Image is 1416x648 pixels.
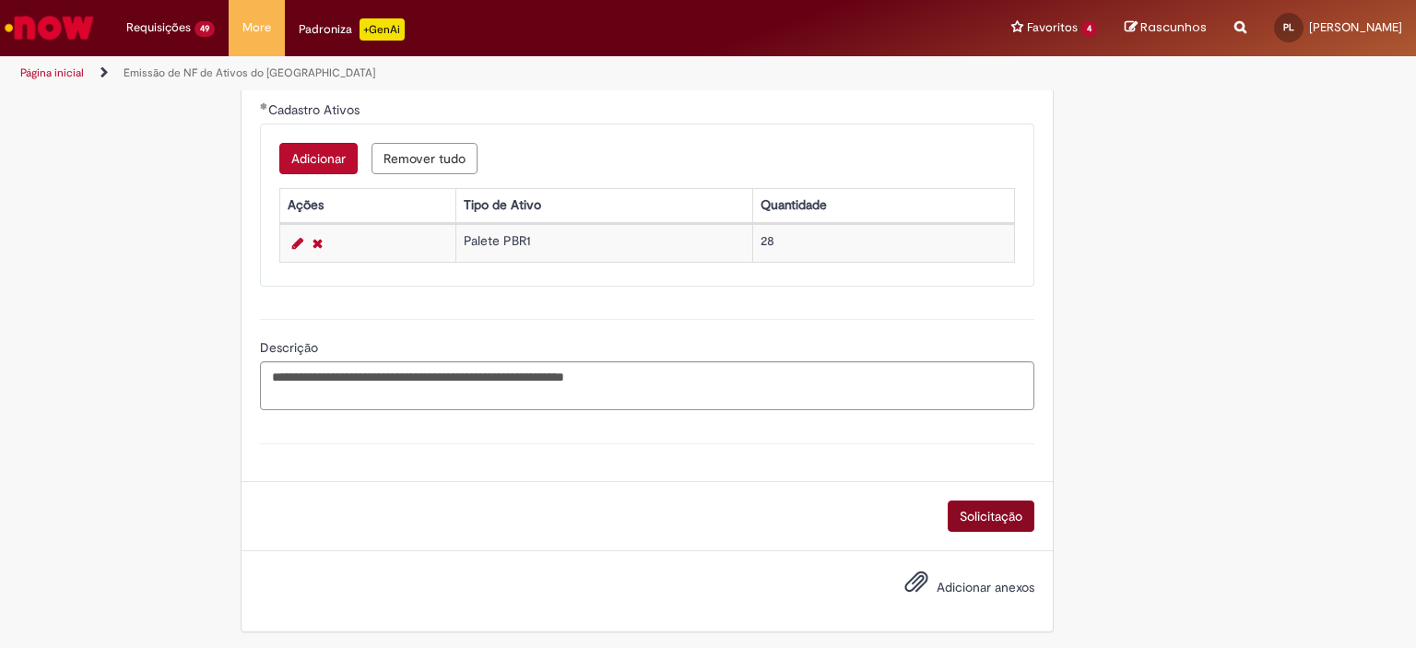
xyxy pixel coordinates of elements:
span: Obrigatório Preenchido [260,102,268,110]
span: 4 [1081,21,1097,37]
td: Palete PBR1 [456,224,753,262]
span: Adicionar anexos [937,579,1034,595]
span: [PERSON_NAME] [1309,19,1402,35]
button: Remove all rows for Cadastro Ativos [372,143,478,174]
span: 49 [195,21,215,37]
span: Rascunhos [1140,18,1207,36]
button: Adicionar anexos [900,565,933,607]
span: Descrição [260,339,322,356]
span: Favoritos [1027,18,1078,37]
p: +GenAi [360,18,405,41]
a: Rascunhos [1125,19,1207,37]
ul: Trilhas de página [14,56,930,90]
a: Emissão de NF de Ativos do [GEOGRAPHIC_DATA] [124,65,375,80]
a: Editar Linha 1 [288,232,308,254]
span: Cadastro Ativos [268,101,363,118]
img: ServiceNow [2,9,97,46]
th: Quantidade [753,188,1015,222]
button: Solicitação [948,501,1034,532]
button: Add a row for Cadastro Ativos [279,143,358,174]
textarea: Descrição [260,361,1034,411]
span: Requisições [126,18,191,37]
th: Ações [279,188,455,222]
a: Remover linha 1 [308,232,327,254]
th: Tipo de Ativo [456,188,753,222]
a: Página inicial [20,65,84,80]
span: More [242,18,271,37]
span: PL [1283,21,1294,33]
div: Padroniza [299,18,405,41]
td: 28 [753,224,1015,262]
